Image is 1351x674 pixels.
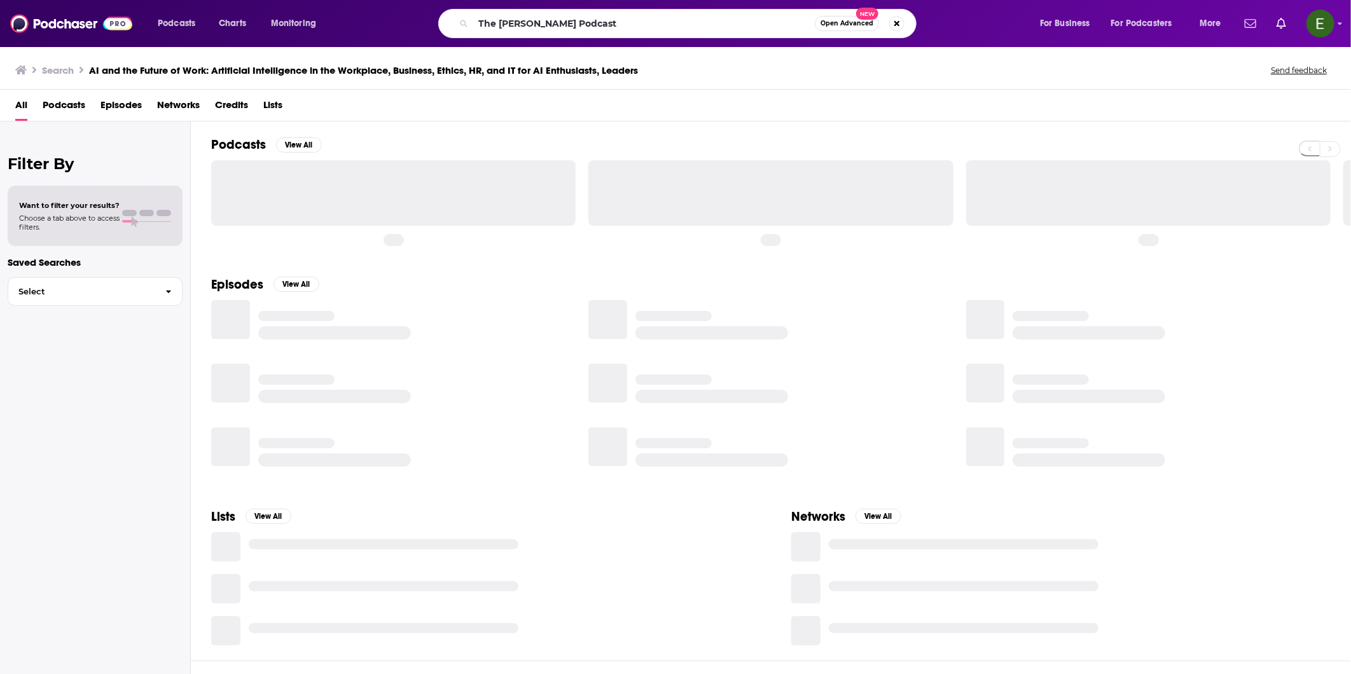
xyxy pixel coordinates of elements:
span: Charts [219,15,246,32]
button: Open AdvancedNew [815,16,879,31]
h2: Podcasts [211,137,266,153]
p: Saved Searches [8,256,183,268]
span: Logged in as Emily.Kaplan [1306,10,1334,38]
a: Networks [157,95,200,121]
a: Charts [211,13,254,34]
button: View All [246,509,291,524]
a: EpisodesView All [211,277,319,292]
span: Open Advanced [821,20,873,27]
a: ListsView All [211,509,291,525]
a: Show notifications dropdown [1271,13,1291,34]
a: Credits [215,95,248,121]
span: Want to filter your results? [19,201,120,210]
h3: AI and the Future of Work: Artificial Intelligence in the Workplace, Business, Ethics, HR, and IT... [89,64,638,76]
h2: Episodes [211,277,263,292]
button: open menu [1031,13,1106,34]
span: Choose a tab above to access filters. [19,214,120,231]
a: NetworksView All [791,509,901,525]
h3: Search [42,64,74,76]
span: Podcasts [158,15,195,32]
img: User Profile [1306,10,1334,38]
button: open menu [1103,13,1191,34]
button: open menu [149,13,212,34]
button: open menu [262,13,333,34]
a: PodcastsView All [211,137,322,153]
button: View All [276,137,322,153]
button: Select [8,277,183,306]
button: View All [856,509,901,524]
a: Show notifications dropdown [1240,13,1261,34]
input: Search podcasts, credits, & more... [473,13,815,34]
h2: Filter By [8,155,183,173]
button: Show profile menu [1306,10,1334,38]
span: Select [8,287,155,296]
span: New [856,8,879,20]
button: Send feedback [1267,65,1331,76]
span: Monitoring [271,15,316,32]
span: For Podcasters [1111,15,1172,32]
img: Podchaser - Follow, Share and Rate Podcasts [10,11,132,36]
div: Search podcasts, credits, & more... [450,9,929,38]
a: Lists [263,95,282,121]
a: Episodes [100,95,142,121]
button: open menu [1191,13,1237,34]
button: View All [274,277,319,292]
a: All [15,95,27,121]
h2: Lists [211,509,235,525]
span: More [1200,15,1221,32]
span: For Business [1040,15,1090,32]
a: Podcasts [43,95,85,121]
h2: Networks [791,509,845,525]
